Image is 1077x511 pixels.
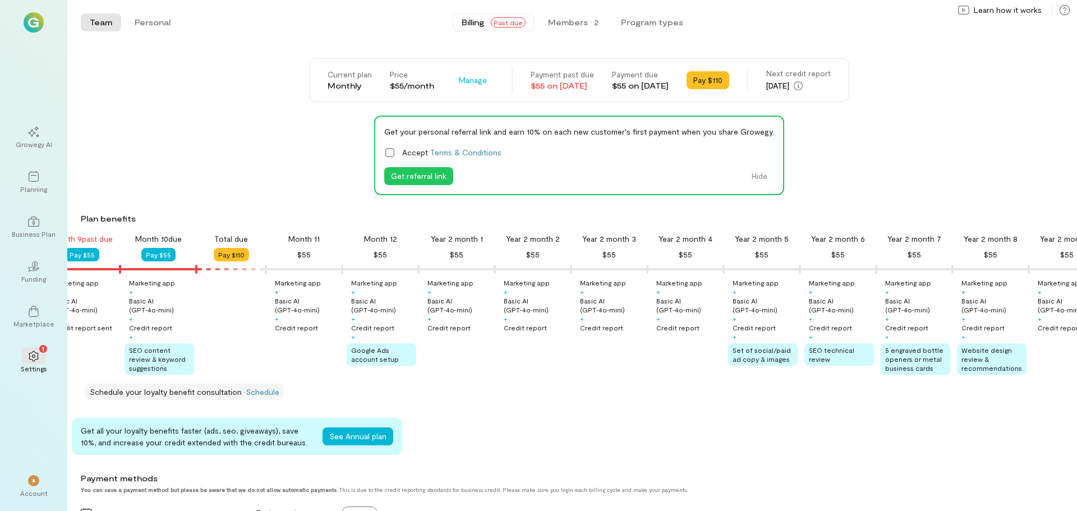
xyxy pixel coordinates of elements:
div: Marketing app [53,278,99,287]
strong: You can save a payment method but please be aware that we do not allow automatic payments. [81,486,338,493]
div: + [961,332,965,341]
div: Year 2 month 5 [735,233,789,245]
button: BillingPast due [453,13,535,31]
div: Marketing app [275,278,321,287]
div: $55 [831,248,845,261]
span: 5 engraved bottle openers or metal business cards [885,346,943,372]
div: Credit report [504,323,547,332]
span: Set of social/paid ad copy & images [733,346,791,363]
div: Month 10 due [135,233,182,245]
div: + [961,314,965,323]
div: $55 [679,248,692,261]
div: [DATE] [766,79,831,93]
div: $55 [984,248,997,261]
div: $55 [374,248,387,261]
div: Business Plan [12,229,56,238]
a: Terms & Conditions [430,148,501,157]
div: Marketing app [504,278,550,287]
div: Year 2 month 7 [887,233,941,245]
div: + [351,314,355,323]
div: Payment past due [531,69,594,80]
div: Basic AI (GPT‑4o‑mini) [504,296,569,314]
div: Marketing app [733,278,779,287]
div: Month 11 [288,233,320,245]
div: Basic AI (GPT‑4o‑mini) [129,296,194,314]
div: Basic AI (GPT‑4o‑mini) [961,296,1027,314]
button: Pay $110 [687,71,729,89]
div: + [427,287,431,296]
div: Basic AI (GPT‑4o‑mini) [351,296,416,314]
div: $55 on [DATE] [531,80,594,91]
button: Personal [126,13,179,31]
a: Funding [13,252,54,292]
div: Year 2 month 2 [506,233,560,245]
button: Team [81,13,121,31]
div: Price [390,69,434,80]
a: Business Plan [13,207,54,247]
div: Marketing app [885,278,931,287]
div: Year 2 month 3 [582,233,636,245]
a: Planning [13,162,54,202]
div: Payment methods [81,473,973,484]
div: Month 9 past due [52,233,113,245]
div: Credit report [427,323,471,332]
div: Year 2 month 8 [964,233,1018,245]
div: + [885,287,889,296]
div: + [351,287,355,296]
div: Credit report [129,323,172,332]
div: + [885,332,889,341]
div: + [961,287,965,296]
div: This is due to the credit reporting standards for business credit. Please make sure you login eac... [81,486,973,493]
button: Members · 2 [539,13,607,31]
div: Get your personal referral link and earn 10% on each new customer's first payment when you share ... [384,126,774,137]
div: Basic AI (GPT‑4o‑mini) [275,296,340,314]
div: Credit report [809,323,852,332]
div: Basic AI (GPT‑4o‑mini) [885,296,950,314]
div: Next credit report [766,68,831,79]
div: Basic AI (GPT‑4o‑mini) [733,296,798,314]
div: Current plan [328,69,372,80]
span: Billing [462,17,484,28]
div: Manage [452,71,494,89]
div: $55 [755,248,768,261]
span: Website design review & recommendations [961,346,1022,372]
a: Growegy AI [13,117,54,158]
button: Get referral link [384,167,453,185]
div: + [351,332,355,341]
a: Settings [13,342,54,382]
div: + [129,332,133,341]
div: Credit report sent [53,323,112,332]
div: Settings [21,364,47,373]
div: + [1038,287,1042,296]
div: + [275,314,279,323]
div: Planning [20,185,47,194]
div: Basic AI (GPT‑4o‑mini) [53,296,118,314]
div: + [275,287,279,296]
span: Learn how it works [974,4,1042,16]
div: Basic AI (GPT‑4o‑mini) [427,296,493,314]
div: $55 [602,248,616,261]
div: Month 12 [364,233,397,245]
div: + [427,314,431,323]
div: *Account [13,466,54,507]
div: + [809,287,813,296]
div: Credit report [961,323,1005,332]
span: Schedule your loyalty benefit consultation · [90,387,246,397]
div: Marketing app [580,278,626,287]
div: + [129,287,133,296]
div: Credit report [351,323,394,332]
div: $55 [908,248,921,261]
div: + [809,332,813,341]
div: $55/month [390,80,434,91]
button: Program types [612,13,692,31]
div: Total due [214,233,248,245]
div: Year 2 month 6 [811,233,865,245]
div: Get all your loyalty benefits faster (ads, seo, giveaways), save 10%, and increase your credit ex... [81,425,314,448]
div: Credit report [733,323,776,332]
button: Pay $55 [65,248,99,261]
div: Basic AI (GPT‑4o‑mini) [656,296,721,314]
div: Basic AI (GPT‑4o‑mini) [580,296,645,314]
div: Credit report [275,323,318,332]
a: Marketplace [13,297,54,337]
div: Growegy AI [16,140,52,149]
